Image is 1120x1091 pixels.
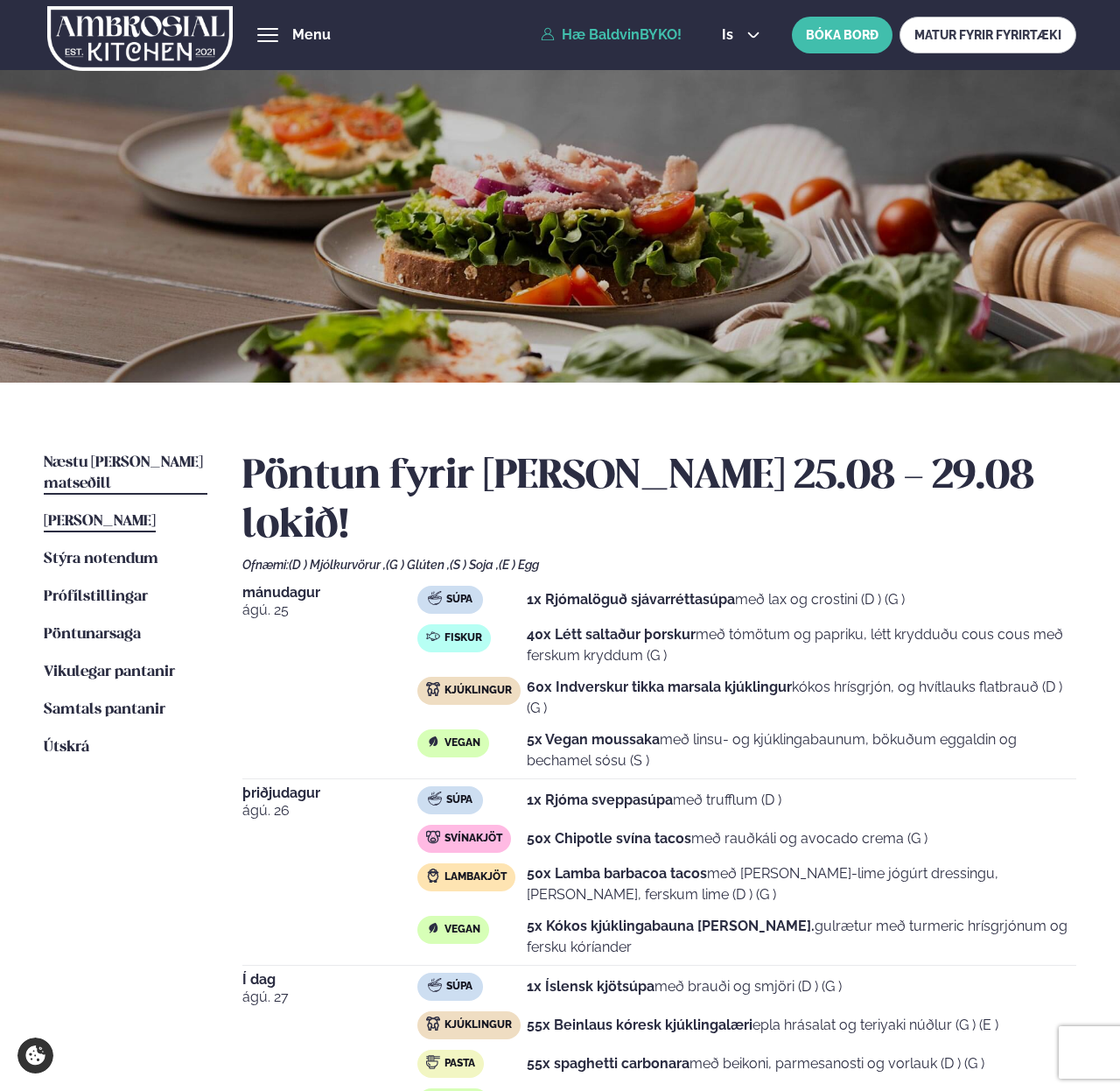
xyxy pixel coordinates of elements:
p: gulrætur með turmeric hrísgrjónum og fersku kóríander [527,916,1075,958]
strong: 60x Indverskur tikka marsala kjúklingur [527,679,792,695]
strong: 5x Kókos kjúklingabauna [PERSON_NAME]. [527,918,815,934]
a: Prófílstillingar [44,587,148,608]
p: með trufflum (D ) [527,790,781,811]
span: mánudagur [242,586,417,600]
img: chicken.svg [426,682,440,696]
p: með linsu- og kjúklingabaunum, bökuðum eggaldin og bechamel sósu (S ) [527,729,1075,771]
span: Fiskur [444,631,482,645]
span: Prófílstillingar [44,589,148,604]
button: is [708,28,773,42]
span: Súpa [446,593,472,607]
img: soup.svg [428,978,442,992]
span: Vegan [444,923,480,937]
span: Næstu [PERSON_NAME] matseðill [44,455,203,491]
img: fish.svg [426,630,440,644]
img: logo [47,3,233,74]
a: Útskrá [44,737,89,758]
span: (G ) Glúten , [386,558,450,572]
p: með beikoni, parmesanosti og vorlauk (D ) (G ) [527,1053,984,1074]
p: kókos hrísgrjón, og hvítlauks flatbrauð (D ) (G ) [527,677,1075,719]
p: með lax og crostini (D ) (G ) [527,589,905,610]
span: Súpa [446,793,472,807]
span: Súpa [446,980,472,994]
span: Lambakjöt [444,870,507,884]
span: Stýra notendum [44,552,158,567]
strong: 55x spaghetti carbonara [527,1055,689,1072]
img: soup.svg [428,792,442,806]
span: (E ) Egg [499,558,539,572]
img: soup.svg [428,591,442,605]
span: Samtals pantanir [44,702,165,717]
strong: 1x Íslensk kjötsúpa [527,978,654,995]
span: (S ) Soja , [450,558,499,572]
a: MATUR FYRIR FYRIRTÆKI [899,17,1076,53]
strong: 5x Vegan moussaka [527,731,660,748]
div: Ofnæmi: [242,558,1075,572]
span: Svínakjöt [444,832,502,846]
p: með [PERSON_NAME]-lime jógúrt dressingu, [PERSON_NAME], ferskum lime (D ) (G ) [527,863,1075,905]
img: Lamb.svg [426,869,440,883]
button: hamburger [257,25,278,46]
img: pork.svg [426,830,440,844]
span: Pöntunarsaga [44,627,141,642]
strong: 50x Lamba barbacoa tacos [527,865,707,882]
a: [PERSON_NAME] [44,511,156,532]
span: þriðjudagur [242,786,417,800]
span: Vegan [444,736,480,750]
span: Pasta [444,1057,475,1071]
a: Pöntunarsaga [44,624,141,645]
a: Cookie settings [17,1038,53,1073]
span: ágú. 27 [242,987,417,1008]
a: Hæ BaldvinBYKO! [541,27,682,43]
img: pasta.svg [426,1055,440,1069]
span: (D ) Mjólkurvörur , [289,558,386,572]
strong: 50x Chipotle svína tacos [527,830,691,847]
a: Samtals pantanir [44,700,165,721]
a: Stýra notendum [44,549,158,570]
span: ágú. 25 [242,600,417,621]
h2: Pöntun fyrir [PERSON_NAME] 25.08 - 29.08 lokið! [242,453,1075,551]
a: Vikulegar pantanir [44,662,175,683]
span: Vikulegar pantanir [44,665,175,679]
strong: 1x Rjóma sveppasúpa [527,792,673,808]
strong: 40x Létt saltaður þorskur [527,626,696,643]
p: með tómötum og papriku, létt krydduðu cous cous með ferskum kryddum (G ) [527,624,1075,666]
span: Kjúklingur [444,1018,512,1032]
span: Í dag [242,973,417,987]
span: Kjúklingur [444,684,512,698]
strong: 55x Beinlaus kóresk kjúklingalæri [527,1017,752,1033]
img: Vegan.svg [426,735,440,749]
a: Næstu [PERSON_NAME] matseðill [44,453,207,495]
img: chicken.svg [426,1017,440,1031]
strong: 1x Rjómalöguð sjávarréttasúpa [527,591,735,608]
span: Útskrá [44,740,89,755]
p: með rauðkáli og avocado crema (G ) [527,828,927,849]
span: [PERSON_NAME] [44,514,156,529]
button: BÓKA BORÐ [792,17,892,53]
p: epla hrásalat og teriyaki núðlur (G ) (E ) [527,1015,998,1036]
img: Vegan.svg [426,921,440,935]
span: ágú. 26 [242,800,417,821]
span: is [722,28,738,42]
p: með brauði og smjöri (D ) (G ) [527,976,842,997]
